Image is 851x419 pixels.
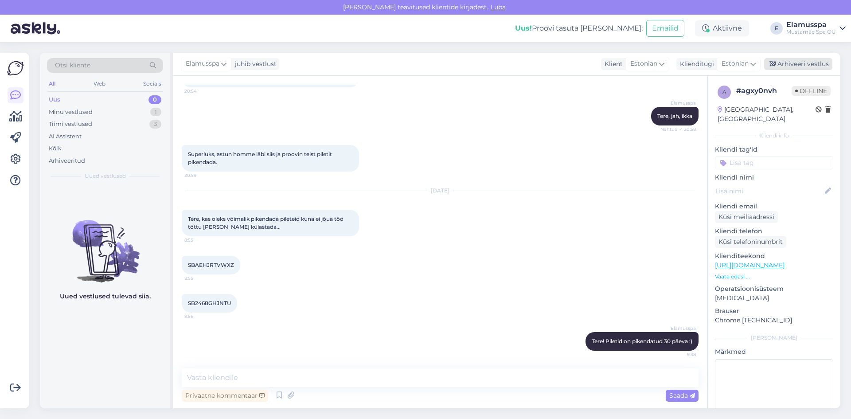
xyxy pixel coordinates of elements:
[715,284,833,294] p: Operatsioonisüsteem
[715,334,833,342] div: [PERSON_NAME]
[40,204,170,284] img: No chats
[184,172,218,179] span: 20:59
[786,21,846,35] a: ElamusspaMustamäe Spa OÜ
[188,151,333,165] span: Superluks, astun homme läbi siis ja proovin teist piletit pikendada.
[7,60,24,77] img: Askly Logo
[630,59,657,69] span: Estonian
[188,300,231,306] span: SB2468GHJNTU
[695,20,749,36] div: Aktiivne
[663,325,696,332] span: Elamusspa
[663,351,696,358] span: 9:38
[715,347,833,356] p: Märkmed
[792,86,831,96] span: Offline
[676,59,714,69] div: Klienditugi
[660,126,696,133] span: Nähtud ✓ 20:58
[715,145,833,154] p: Kliendi tag'id
[184,313,218,320] span: 8:56
[736,86,792,96] div: # agxy0nvh
[184,88,218,94] span: 20:54
[715,261,785,269] a: [URL][DOMAIN_NAME]
[231,59,277,69] div: juhib vestlust
[49,144,62,153] div: Kõik
[47,78,57,90] div: All
[141,78,163,90] div: Socials
[715,156,833,169] input: Lisa tag
[49,108,93,117] div: Minu vestlused
[55,61,90,70] span: Otsi kliente
[60,292,151,301] p: Uued vestlused tulevad siia.
[515,23,643,34] div: Proovi tasuta [PERSON_NAME]:
[85,172,126,180] span: Uued vestlused
[715,273,833,281] p: Vaata edasi ...
[669,392,695,399] span: Saada
[786,28,836,35] div: Mustamäe Spa OÜ
[592,338,692,345] span: Tere! Piletid on pikendatud 30 päeva :)
[92,78,107,90] div: Web
[722,59,749,69] span: Estonian
[49,157,85,165] div: Arhiveeritud
[715,211,778,223] div: Küsi meiliaadressi
[715,227,833,236] p: Kliendi telefon
[786,21,836,28] div: Elamusspa
[184,275,218,282] span: 8:55
[715,236,786,248] div: Küsi telefoninumbrit
[715,316,833,325] p: Chrome [TECHNICAL_ID]
[722,89,726,95] span: a
[715,251,833,261] p: Klienditeekond
[715,306,833,316] p: Brauser
[715,173,833,182] p: Kliendi nimi
[49,132,82,141] div: AI Assistent
[182,187,699,195] div: [DATE]
[150,108,161,117] div: 1
[601,59,623,69] div: Klient
[184,237,218,243] span: 8:55
[764,58,832,70] div: Arhiveeri vestlus
[715,202,833,211] p: Kliendi email
[715,132,833,140] div: Kliendi info
[515,24,532,32] b: Uus!
[186,59,219,69] span: Elamusspa
[49,95,60,104] div: Uus
[663,100,696,106] span: Elamusspa
[188,215,345,230] span: Tere, kas oleks võimalik pikendada pileteid kuna ei jõua töö tõttu [PERSON_NAME] külastada...
[770,22,783,35] div: E
[188,262,234,268] span: SBAEHJRTVWXZ
[148,95,161,104] div: 0
[715,186,823,196] input: Lisa nimi
[715,294,833,303] p: [MEDICAL_DATA]
[182,390,268,402] div: Privaatne kommentaar
[657,113,692,119] span: Tere, jah, ikka
[149,120,161,129] div: 3
[718,105,816,124] div: [GEOGRAPHIC_DATA], [GEOGRAPHIC_DATA]
[646,20,684,37] button: Emailid
[49,120,92,129] div: Tiimi vestlused
[488,3,508,11] span: Luba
